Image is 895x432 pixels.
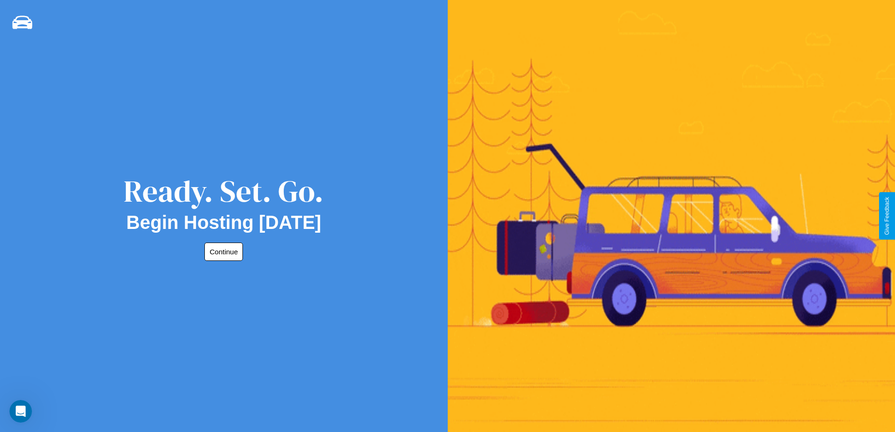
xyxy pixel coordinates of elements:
div: Give Feedback [884,197,890,235]
button: Continue [204,243,243,261]
h2: Begin Hosting [DATE] [126,212,321,233]
div: Ready. Set. Go. [124,170,324,212]
iframe: Intercom live chat [9,400,32,423]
